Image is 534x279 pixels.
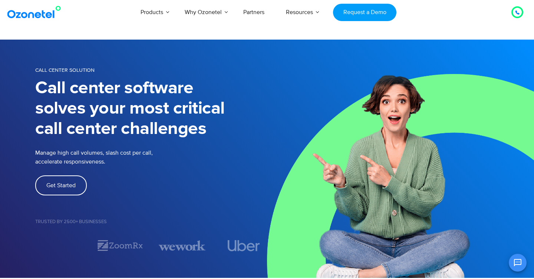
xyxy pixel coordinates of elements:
[509,254,527,272] button: Open chat
[97,239,144,252] div: 2 / 7
[159,239,205,252] img: wework
[35,78,267,139] h1: Call center software solves your most critical call center challenges
[35,148,202,166] p: Manage high call volumes, slash cost per call, accelerate responsiveness.
[97,239,144,252] img: zoomrx
[333,4,396,21] a: Request a Demo
[220,240,267,251] div: 4 / 7
[35,241,82,250] div: 1 / 7
[227,240,260,251] img: uber
[159,239,205,252] div: 3 / 7
[35,67,95,73] span: Call Center Solution
[35,219,267,224] h5: Trusted by 2500+ Businesses
[35,239,267,252] div: Image Carousel
[46,182,76,188] span: Get Started
[35,175,87,195] a: Get Started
